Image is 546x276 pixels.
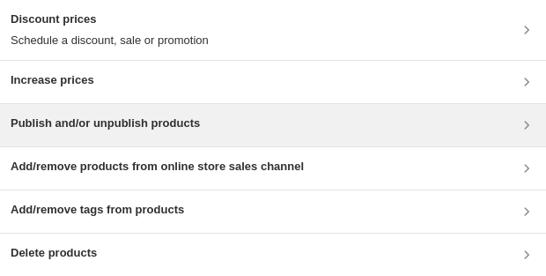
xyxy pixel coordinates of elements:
[11,115,200,132] h3: Publish and/or unpublish products
[11,201,184,219] h3: Add/remove tags from products
[11,71,94,89] h3: Increase prices
[11,244,97,262] h3: Delete products
[11,11,209,28] h3: Discount prices
[11,158,304,175] h3: Add/remove products from online store sales channel
[11,32,209,49] p: Schedule a discount, sale or promotion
